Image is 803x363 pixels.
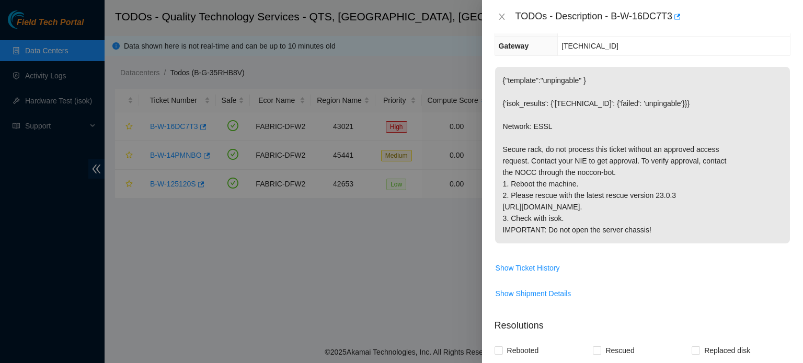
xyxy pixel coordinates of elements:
[561,42,618,50] span: [TECHNICAL_ID]
[503,342,543,359] span: Rebooted
[496,288,571,299] span: Show Shipment Details
[700,342,754,359] span: Replaced disk
[601,342,638,359] span: Rescued
[495,260,560,276] button: Show Ticket History
[495,285,572,302] button: Show Shipment Details
[496,262,560,274] span: Show Ticket History
[495,310,790,333] p: Resolutions
[498,13,506,21] span: close
[495,67,790,243] p: {"template":"unpingable" } {'isok_results': {'[TECHNICAL_ID]': {'failed': 'unpingable'}}} Network...
[515,8,790,25] div: TODOs - Description - B-W-16DC7T3
[495,12,509,22] button: Close
[499,42,529,50] span: Gateway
